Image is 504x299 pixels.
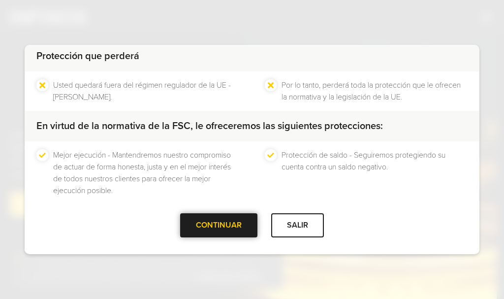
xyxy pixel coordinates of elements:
[271,213,324,237] div: SALIR
[53,79,239,103] li: Usted quedará fuera del régimen regulador de la UE - [PERSON_NAME].
[180,213,257,237] div: CONTINUAR
[53,149,239,197] li: Mejor ejecución - Mantendremos nuestro compromiso de actuar de forma honesta, justa y en el mejor...
[282,79,468,103] li: Por lo tanto, perderá toda la protección que le ofrecen la normativa y la legislación de la UE.
[282,149,468,197] li: Protección de saldo - Seguiremos protegiendo su cuenta contra un saldo negativo.
[36,50,139,62] strong: Protección que perderá
[36,120,383,132] strong: En virtud de la normativa de la FSC, le ofreceremos las siguientes protecciones:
